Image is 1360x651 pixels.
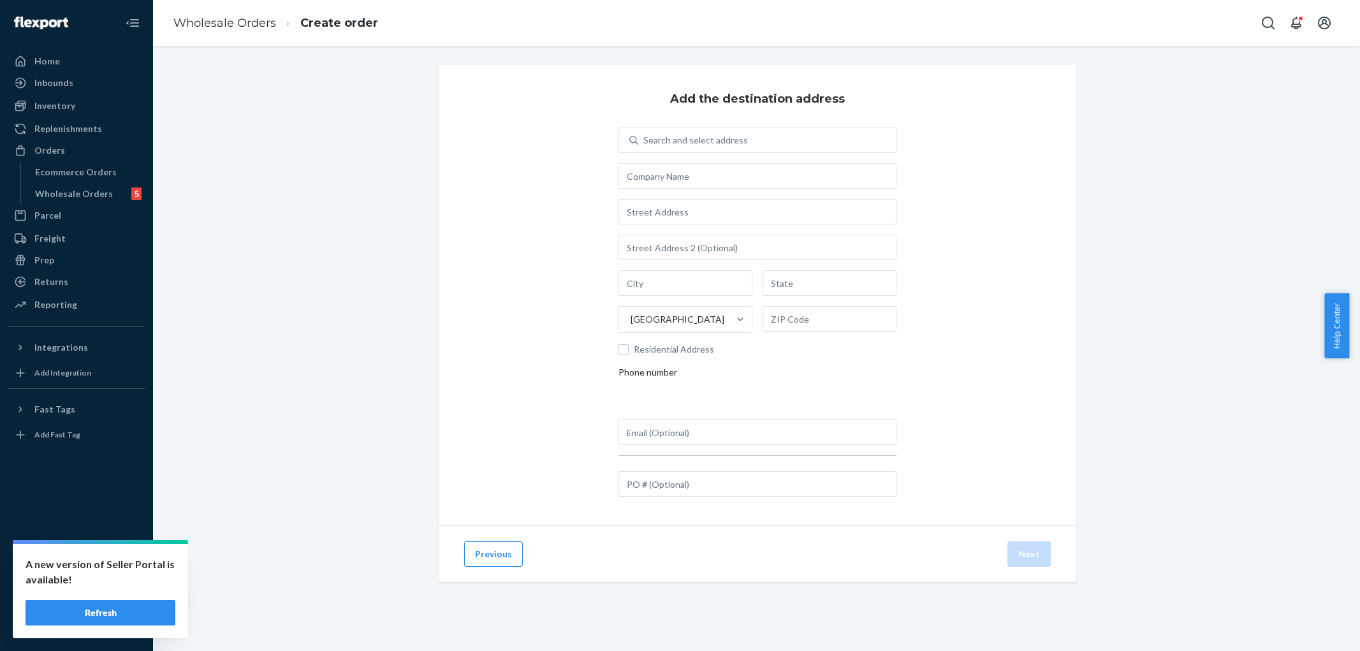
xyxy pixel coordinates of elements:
[1007,541,1051,567] button: Next
[8,228,145,249] a: Freight
[8,119,145,139] a: Replenishments
[618,420,896,445] input: Email (Optional)
[26,600,175,625] button: Refresh
[8,51,145,71] a: Home
[8,73,145,93] a: Inbounds
[1283,10,1309,36] button: Open notifications
[35,166,117,179] div: Ecommerce Orders
[8,295,145,315] a: Reporting
[35,187,113,200] div: Wholesale Orders
[763,306,896,332] input: ZIP Code
[1255,10,1281,36] button: Open Search Box
[618,163,896,189] input: Company Name
[34,55,60,68] div: Home
[34,429,80,440] div: Add Fast Tag
[14,17,68,29] img: Flexport logo
[8,615,145,636] button: Give Feedback
[163,4,388,42] ol: breadcrumbs
[8,363,145,383] a: Add Integration
[1324,293,1349,358] button: Help Center
[173,16,276,30] a: Wholesale Orders
[29,162,146,182] a: Ecommerce Orders
[8,337,145,358] button: Integrations
[8,572,145,592] a: Talk to Support
[300,16,378,30] a: Create order
[8,425,145,445] a: Add Fast Tag
[131,187,142,200] div: 5
[1312,10,1337,36] button: Open account menu
[34,254,54,267] div: Prep
[634,343,896,356] span: Residential Address
[643,134,748,147] div: Search and select address
[8,399,145,420] button: Fast Tags
[34,367,91,378] div: Add Integration
[29,184,146,204] a: Wholesale Orders5
[464,541,523,567] button: Previous
[618,471,896,497] input: PO # (Optional)
[8,205,145,226] a: Parcel
[34,99,75,112] div: Inventory
[631,313,724,326] div: [GEOGRAPHIC_DATA]
[618,235,896,260] input: Street Address 2 (Optional)
[34,77,73,89] div: Inbounds
[618,199,896,224] input: Street Address
[34,209,61,222] div: Parcel
[629,313,631,326] input: [GEOGRAPHIC_DATA]
[618,344,629,355] input: Residential Address
[618,270,752,296] input: City
[34,232,66,245] div: Freight
[34,275,68,288] div: Returns
[34,144,65,157] div: Orders
[8,250,145,270] a: Prep
[8,140,145,161] a: Orders
[34,298,77,311] div: Reporting
[763,270,896,296] input: State
[8,272,145,292] a: Returns
[670,91,845,107] h3: Add the destination address
[34,403,75,416] div: Fast Tags
[8,550,145,571] a: Settings
[120,10,145,36] button: Close Navigation
[8,594,145,614] a: Help Center
[34,122,102,135] div: Replenishments
[34,341,88,354] div: Integrations
[618,366,677,384] span: Phone number
[8,96,145,116] a: Inventory
[26,557,175,587] p: A new version of Seller Portal is available!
